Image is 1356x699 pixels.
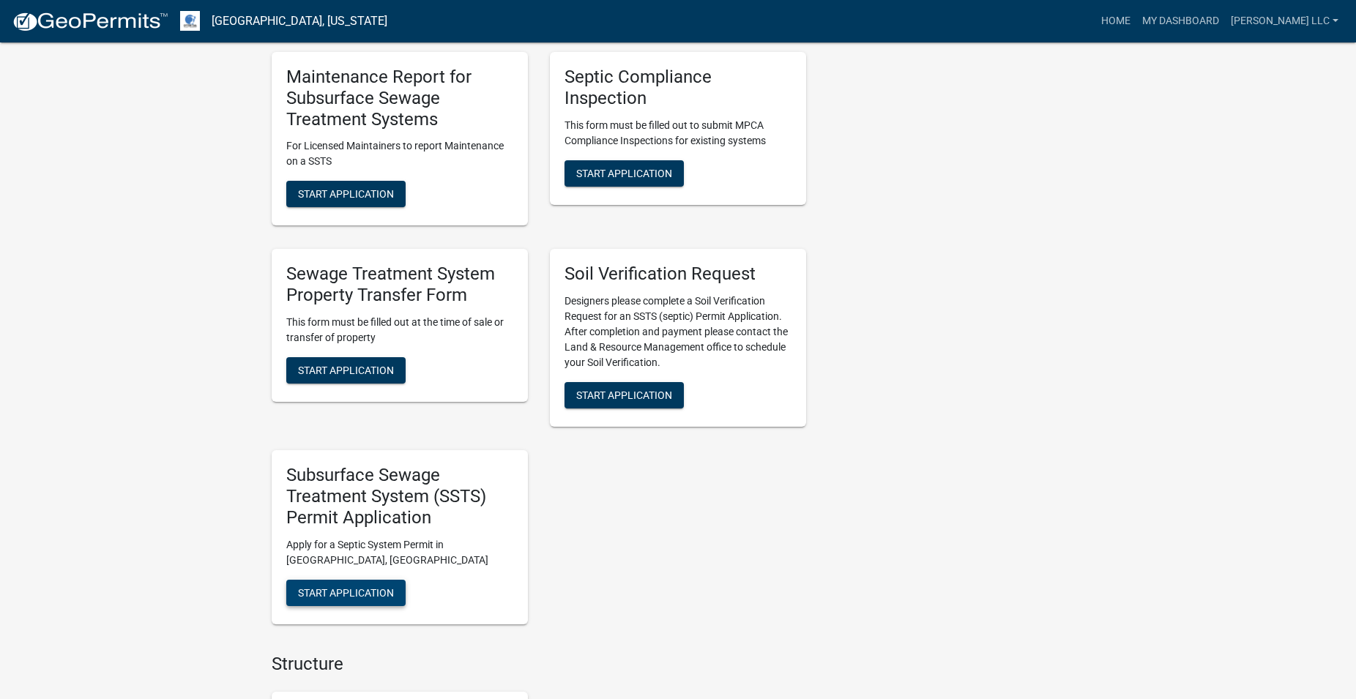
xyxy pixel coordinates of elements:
button: Start Application [565,160,684,187]
p: Apply for a Septic System Permit in [GEOGRAPHIC_DATA], [GEOGRAPHIC_DATA] [286,537,513,568]
button: Start Application [565,382,684,408]
p: This form must be filled out to submit MPCA Compliance Inspections for existing systems [565,118,791,149]
span: Start Application [298,586,394,598]
span: Start Application [576,389,672,401]
h4: Structure [272,654,806,675]
p: This form must be filled out at the time of sale or transfer of property [286,315,513,345]
h5: Soil Verification Request [565,263,791,285]
button: Start Application [286,181,406,207]
h5: Sewage Treatment System Property Transfer Form [286,263,513,306]
span: Start Application [298,188,394,200]
p: Designers please complete a Soil Verification Request for an SSTS (septic) Permit Application. Af... [565,294,791,370]
span: Start Application [298,365,394,376]
h5: Subsurface Sewage Treatment System (SSTS) Permit Application [286,465,513,528]
a: [GEOGRAPHIC_DATA], [US_STATE] [212,9,387,34]
button: Start Application [286,580,406,606]
span: Start Application [576,167,672,179]
a: My Dashboard [1136,7,1225,35]
p: For Licensed Maintainers to report Maintenance on a SSTS [286,138,513,169]
img: Otter Tail County, Minnesota [180,11,200,31]
a: Home [1095,7,1136,35]
h5: Septic Compliance Inspection [565,67,791,109]
a: [PERSON_NAME] LLC [1225,7,1344,35]
button: Start Application [286,357,406,384]
h5: Maintenance Report for Subsurface Sewage Treatment Systems [286,67,513,130]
